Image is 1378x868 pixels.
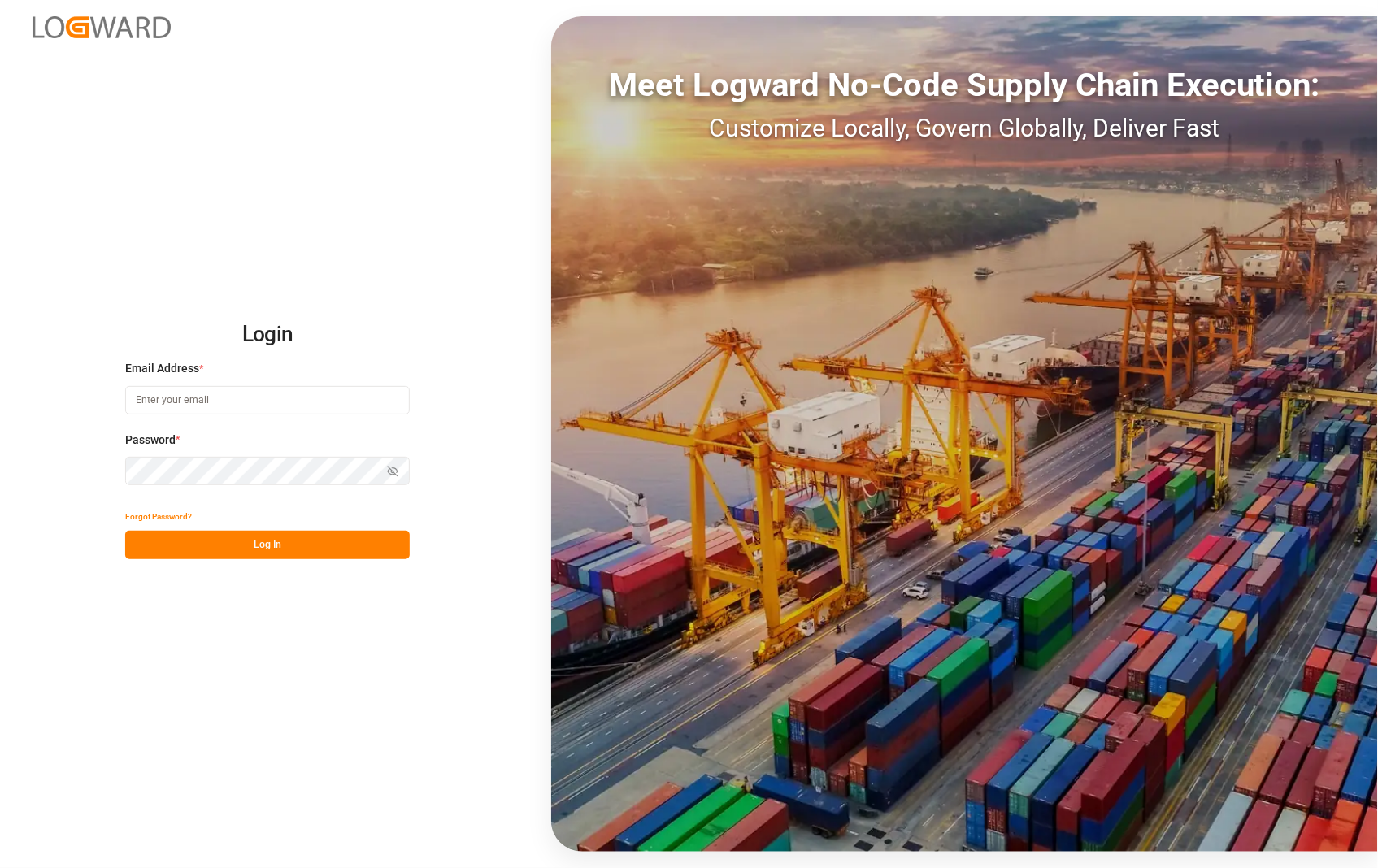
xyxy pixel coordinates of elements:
input: Enter your email [125,386,410,414]
img: Logward_new_orange.png [33,16,171,38]
span: Email Address [125,360,199,377]
button: Forgot Password? [125,502,192,531]
div: Customize Locally, Govern Globally, Deliver Fast [551,110,1378,146]
h2: Login [125,309,410,361]
button: Log In [125,531,410,559]
div: Meet Logward No-Code Supply Chain Execution: [551,61,1378,110]
span: Password [125,432,176,449]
